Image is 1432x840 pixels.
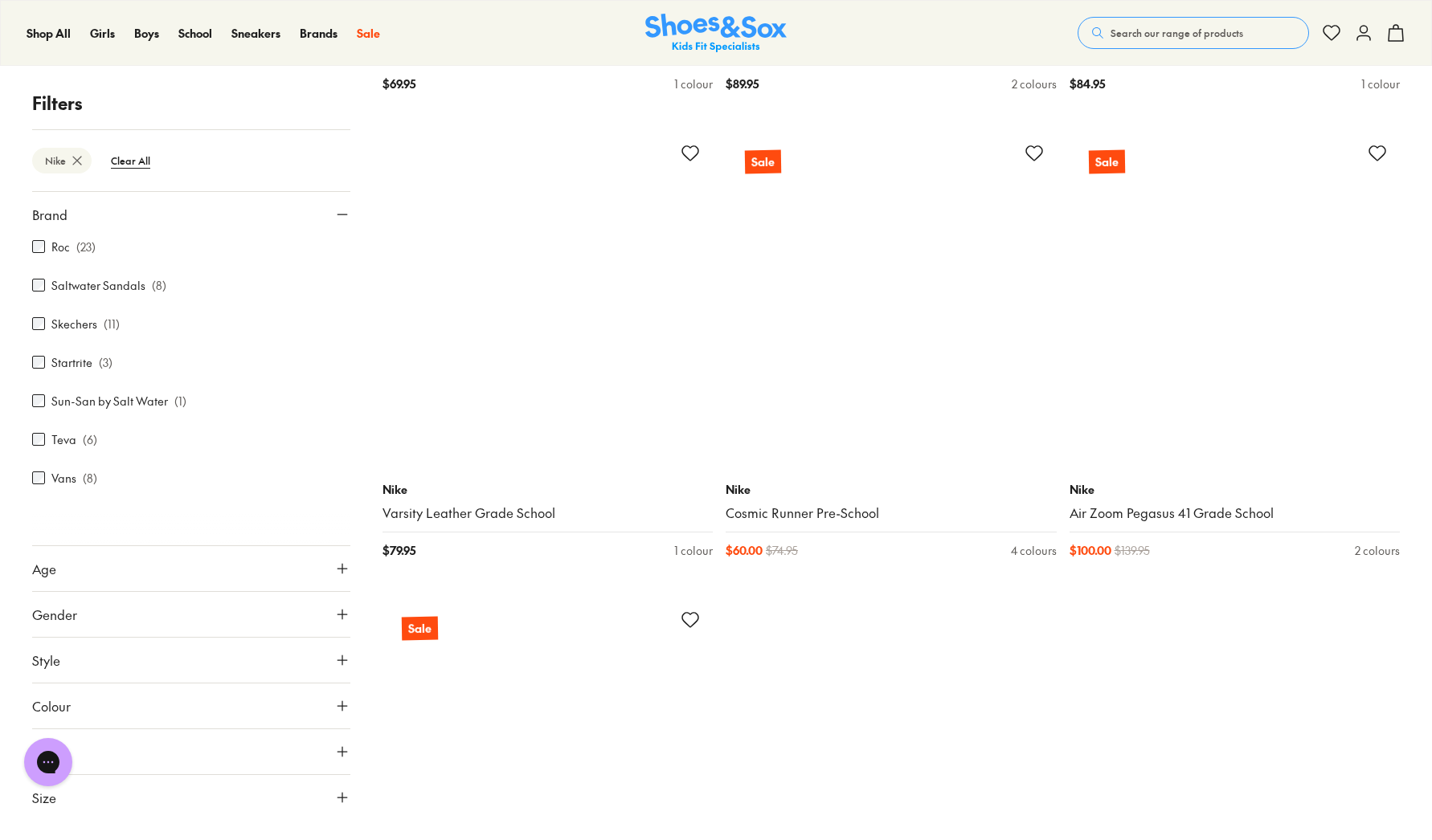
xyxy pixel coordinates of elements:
[152,277,166,294] p: ( 8 )
[1070,75,1105,92] span: $ 84.95
[300,25,338,42] a: Brands
[383,481,714,498] p: Nike
[357,25,380,42] a: Sale
[27,25,71,41] span: Shop All
[1011,542,1057,559] div: 4 colours
[1070,131,1401,462] a: Sale
[174,393,186,410] p: ( 1 )
[51,470,76,487] label: Vans
[231,25,280,41] span: Sneakers
[1070,542,1111,559] span: $ 100.00
[32,788,56,807] span: Size
[402,617,438,640] p: Sale
[51,393,168,410] label: Sun-San by Salt Water
[32,638,350,683] button: Style
[1361,75,1400,92] div: 1 colour
[32,90,350,116] p: Filters
[99,354,113,371] p: ( 3 )
[357,25,380,41] span: Sale
[1078,17,1309,49] button: Search our range of products
[16,732,80,792] iframe: Gorgias live chat messenger
[231,25,280,42] a: Sneakers
[32,775,350,820] button: Size
[32,546,350,591] button: Age
[32,559,56,578] span: Age
[178,25,212,42] a: School
[726,481,1057,498] p: Nike
[51,239,70,255] label: Roc
[32,683,350,728] button: Colour
[178,25,212,41] span: School
[1070,481,1401,498] p: Nike
[766,542,798,559] span: $ 74.95
[104,316,120,332] p: ( 11 )
[645,14,787,53] a: Shoes & Sox
[1115,542,1150,559] span: $ 139.95
[32,592,350,637] button: Gender
[90,25,115,42] a: Girls
[745,150,781,174] p: Sale
[32,696,71,716] span: Colour
[51,431,76,448] label: Teva
[674,75,713,92] div: 1 colour
[134,25,159,42] a: Boys
[27,25,71,42] a: Shop All
[32,205,68,224] span: Brand
[98,146,163,175] btn: Clear All
[674,542,713,559] div: 1 colour
[1355,542,1400,559] div: 2 colours
[383,75,415,92] span: $ 69.95
[1088,150,1124,174] p: Sale
[383,542,415,559] span: $ 79.95
[51,316,97,332] label: Skechers
[51,354,92,371] label: Startrite
[32,605,77,624] span: Gender
[726,131,1057,462] a: Sale
[726,504,1057,522] a: Cosmic Runner Pre-School
[83,431,97,448] p: ( 6 )
[1070,504,1401,522] a: Air Zoom Pegasus 41 Grade School
[32,148,92,173] btn: Nike
[90,25,115,41] span: Girls
[1012,75,1057,92] div: 2 colours
[51,277,145,294] label: Saltwater Sandals
[32,650,60,670] span: Style
[645,14,787,53] img: SNS_Logo_Responsive.svg
[83,470,97,487] p: ( 8 )
[726,542,763,559] span: $ 60.00
[726,75,759,92] span: $ 89.95
[134,25,159,41] span: Boys
[300,25,338,41] span: Brands
[1111,26,1243,40] span: Search our range of products
[383,504,714,522] a: Varsity Leather Grade School
[32,192,350,237] button: Brand
[76,239,96,255] p: ( 23 )
[32,729,350,774] button: Price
